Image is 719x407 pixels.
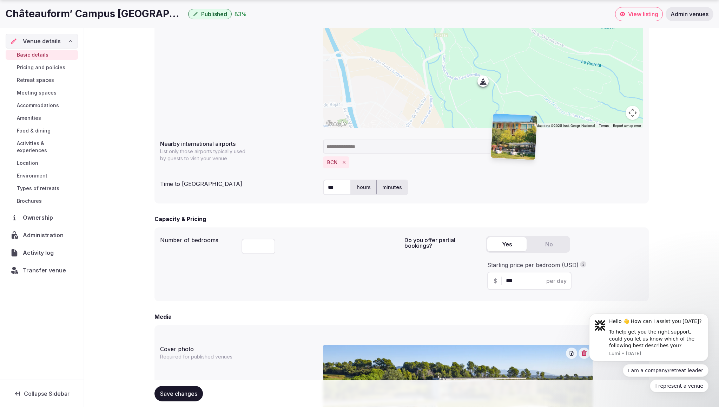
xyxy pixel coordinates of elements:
[325,119,348,128] img: Google
[154,215,206,223] h2: Capacity & Pricing
[666,7,713,21] a: Admin venues
[6,386,78,401] button: Collapse Sidebar
[17,115,41,122] span: Amenities
[17,64,65,71] span: Pricing and policies
[529,237,569,251] button: No
[6,138,78,155] a: Activities & experiences
[6,88,78,98] a: Meeting spaces
[615,7,663,21] a: View listing
[377,178,408,196] label: minutes
[17,51,48,58] span: Basic details
[6,228,78,243] a: Administration
[626,106,640,120] button: Map camera controls
[325,119,348,128] a: Open this area in Google Maps (opens a new window)
[17,160,38,167] span: Location
[6,113,78,123] a: Amenities
[6,210,78,225] a: Ownership
[17,127,51,134] span: Food & dining
[188,9,232,19] button: Published
[23,248,57,257] span: Activity log
[23,231,66,239] span: Administration
[201,11,227,18] span: Published
[546,277,567,285] span: per day
[160,390,197,397] span: Save changes
[6,63,78,72] a: Pricing and policies
[6,171,78,181] a: Environment
[351,178,376,196] label: hours
[6,183,78,193] a: Types of retreats
[160,141,317,147] label: Nearby international airports
[579,303,719,403] iframe: Intercom notifications message
[17,77,54,84] span: Retreat spaces
[6,126,78,136] a: Food & dining
[599,124,609,128] a: Terms (opens in new tab)
[6,50,78,60] a: Basic details
[24,390,70,397] span: Collapse Sidebar
[6,196,78,206] a: Brochures
[160,342,317,353] div: Cover photo
[487,237,527,251] button: Yes
[340,159,348,166] button: Remove BCN
[491,114,537,160] img: mola_047.jpg
[235,10,247,18] div: 83 %
[23,266,66,274] span: Transfer venue
[6,75,78,85] a: Retreat spaces
[160,148,250,162] p: List only those airports typically used by guests to visit your venue
[6,263,78,278] button: Transfer venue
[327,159,337,166] button: BCN
[17,89,57,96] span: Meeting spaces
[160,233,236,244] div: Number of bedrooms
[628,11,658,18] span: View listing
[154,312,172,321] h2: Media
[17,185,59,192] span: Types of retreats
[404,237,480,248] label: Do you offer partial bookings?
[6,245,78,260] a: Activity log
[17,140,75,154] span: Activities & experiences
[160,353,250,360] p: Required for published venues
[613,124,641,128] a: Report a map error
[154,386,203,401] button: Save changes
[17,102,59,109] span: Accommodations
[23,213,56,222] span: Ownership
[671,11,708,18] span: Admin venues
[160,177,317,188] div: Time to [GEOGRAPHIC_DATA]
[23,37,61,45] span: Venue details
[6,158,78,168] a: Location
[17,198,42,205] span: Brochures
[6,101,78,110] a: Accommodations
[17,172,47,179] span: Environment
[6,7,185,21] h1: Châteauform’ Campus [GEOGRAPHIC_DATA]
[494,277,497,285] span: $
[235,10,247,18] button: 83%
[487,261,642,269] div: Starting price per bedroom (USD)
